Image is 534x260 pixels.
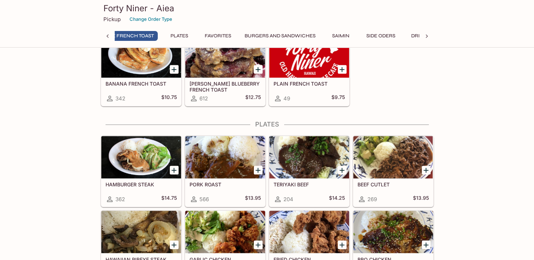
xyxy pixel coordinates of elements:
div: GARLIC CHICKEN [185,211,265,253]
h4: Plates [101,120,434,128]
button: Add SWEET LEILANI BLUEBERRY FRENCH TOAST [254,65,263,74]
button: Add TERIYAKI BEEF [338,166,347,174]
button: Plates [163,31,195,41]
span: 269 [367,196,377,203]
span: 342 [115,95,125,102]
p: Pickup [103,16,121,23]
div: PLAIN FRENCH TOAST [269,35,349,78]
h5: $9.75 [331,94,345,103]
button: Change Order Type [126,14,175,25]
h5: PORK ROAST [190,181,261,187]
button: Add HAMBURGER STEAK [170,166,179,174]
button: Add FRIED CHICKEN [338,240,347,249]
button: Add BEEF CUTLET [422,166,431,174]
div: HAWAIIAN RIBEYE STEAK [101,211,181,253]
h3: Forty Niner - Aiea [103,3,431,14]
button: Drinks [405,31,437,41]
div: FRIED CHICKEN [269,211,349,253]
h5: HAMBURGER STEAK [106,181,177,187]
a: BEEF CUTLET269$13.95 [353,136,433,207]
span: 204 [283,196,293,203]
h5: $13.95 [413,195,429,203]
h5: $10.75 [161,94,177,103]
button: Burgers and Sandwiches [241,31,319,41]
button: Favorites [201,31,235,41]
button: Add BBQ CHICKEN [422,240,431,249]
a: HAMBURGER STEAK362$14.75 [101,136,181,207]
div: PORK ROAST [185,136,265,178]
span: 362 [115,196,125,203]
span: 612 [199,95,208,102]
button: Add BANANA FRENCH TOAST [170,65,179,74]
div: HAMBURGER STEAK [101,136,181,178]
div: SWEET LEILANI BLUEBERRY FRENCH TOAST [185,35,265,78]
a: TERIYAKI BEEF204$14.25 [269,136,349,207]
span: 49 [283,95,290,102]
h5: $14.25 [329,195,345,203]
a: PLAIN FRENCH TOAST49$9.75 [269,35,349,106]
h5: [PERSON_NAME] BLUEBERRY FRENCH TOAST [190,81,261,92]
h5: BEEF CUTLET [358,181,429,187]
a: PORK ROAST566$13.95 [185,136,265,207]
h5: BANANA FRENCH TOAST [106,81,177,87]
a: [PERSON_NAME] BLUEBERRY FRENCH TOAST612$12.75 [185,35,265,106]
h5: $13.95 [245,195,261,203]
h5: TERIYAKI BEEF [274,181,345,187]
h5: PLAIN FRENCH TOAST [274,81,345,87]
a: BANANA FRENCH TOAST342$10.75 [101,35,181,106]
div: BBQ CHICKEN [353,211,433,253]
h5: $14.75 [161,195,177,203]
h5: $12.75 [245,94,261,103]
button: Side Oders [362,31,399,41]
button: Add GARLIC CHICKEN [254,240,263,249]
div: BEEF CUTLET [353,136,433,178]
button: Add HAWAIIAN RIBEYE STEAK [170,240,179,249]
button: Add PORK ROAST [254,166,263,174]
div: BANANA FRENCH TOAST [101,35,181,78]
span: 566 [199,196,209,203]
div: TERIYAKI BEEF [269,136,349,178]
button: Add PLAIN FRENCH TOAST [338,65,347,74]
button: Saimin [325,31,357,41]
